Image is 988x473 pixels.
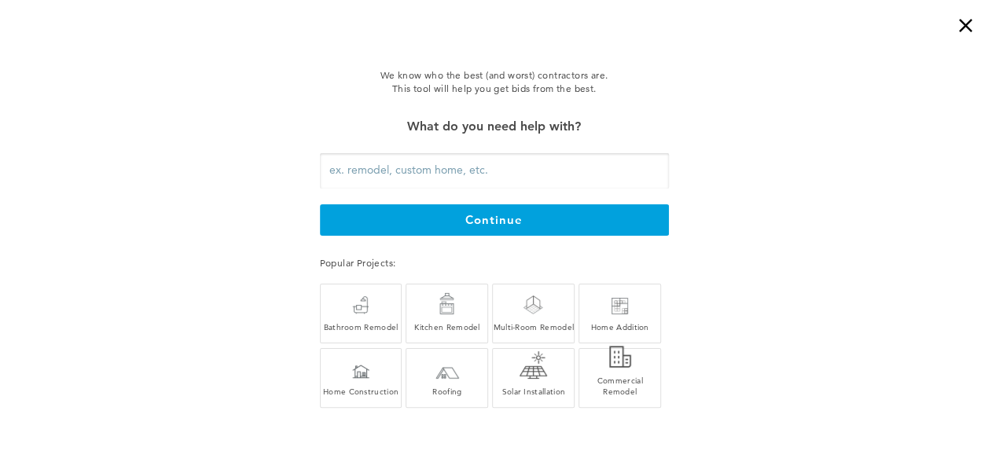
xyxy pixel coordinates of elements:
div: Kitchen Remodel [406,321,487,332]
div: Commercial Remodel [579,375,660,397]
div: Bathroom Remodel [321,321,402,332]
iframe: Drift Widget Chat Controller [686,360,969,454]
div: We know who the best (and worst) contractors are. This tool will help you get bids from the best. [241,68,747,96]
div: Home Addition [579,321,660,332]
div: Roofing [406,386,487,397]
div: Solar Installation [493,386,574,397]
div: What do you need help with? [320,115,669,137]
input: ex. remodel, custom home, etc. [320,153,669,189]
button: continue [320,204,669,236]
div: Popular Projects: [320,255,669,271]
div: Multi-Room Remodel [493,321,574,332]
div: Home Construction [321,386,402,397]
